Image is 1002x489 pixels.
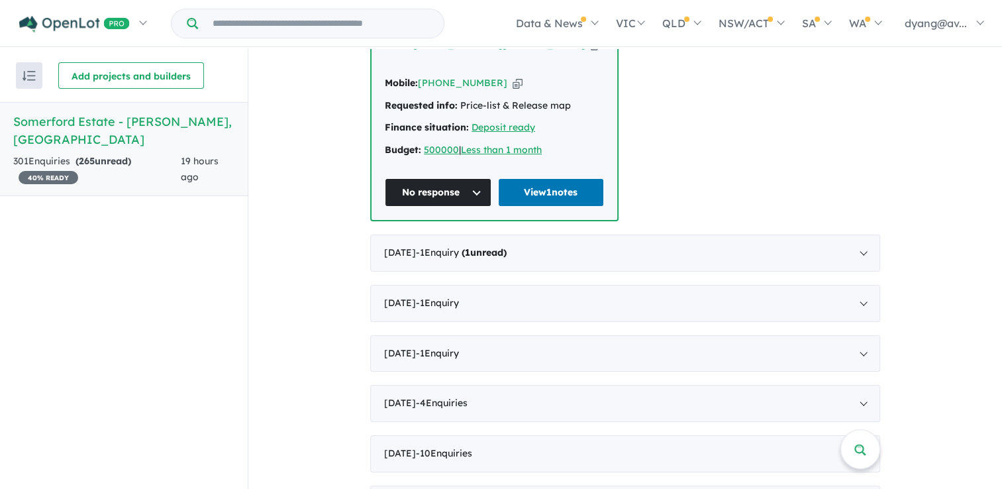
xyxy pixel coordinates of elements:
[370,435,880,472] div: [DATE]
[58,62,204,89] button: Add projects and builders
[424,144,459,156] a: 500000
[13,113,234,148] h5: Somerford Estate - [PERSON_NAME] , [GEOGRAPHIC_DATA]
[370,285,880,322] div: [DATE]
[465,246,470,258] span: 1
[75,155,131,167] strong: ( unread)
[370,385,880,422] div: [DATE]
[181,155,219,183] span: 19 hours ago
[385,121,469,133] strong: Finance situation:
[19,16,130,32] img: Openlot PRO Logo White
[13,154,181,186] div: 301 Enquir ies
[498,178,605,207] a: View1notes
[416,246,507,258] span: - 1 Enquir y
[79,155,95,167] span: 265
[905,17,967,30] span: dyang@av...
[385,142,604,158] div: |
[462,246,507,258] strong: ( unread)
[19,171,78,184] span: 40 % READY
[416,447,472,459] span: - 10 Enquir ies
[416,347,459,359] span: - 1 Enquir y
[472,121,535,133] a: Deposit ready
[385,178,491,207] button: No response
[513,76,523,90] button: Copy
[461,144,542,156] a: Less than 1 month
[370,335,880,372] div: [DATE]
[416,397,468,409] span: - 4 Enquir ies
[23,71,36,81] img: sort.svg
[385,144,421,156] strong: Budget:
[201,9,441,38] input: Try estate name, suburb, builder or developer
[385,99,458,111] strong: Requested info:
[385,77,418,89] strong: Mobile:
[416,297,459,309] span: - 1 Enquir y
[418,77,507,89] a: [PHONE_NUMBER]
[385,98,604,114] div: Price-list & Release map
[370,235,880,272] div: [DATE]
